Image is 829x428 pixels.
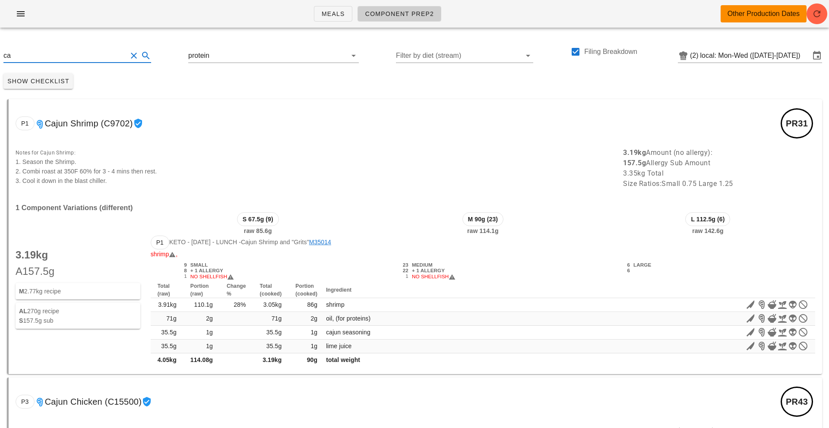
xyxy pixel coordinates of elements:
span: Cajun Chicken (C15500) [45,395,142,409]
span: 1g [310,343,317,349]
div: raw 85.6g [146,207,370,241]
div: SMALL [189,262,370,268]
div: 22 [374,268,410,274]
span: 3. Cool it down in the blast chiller. [16,177,107,184]
div: protein [188,49,359,63]
div: MEDIUM [410,262,592,268]
td: 1g [184,340,220,353]
strong: M [19,288,24,295]
div: 2.77kg recipe [16,283,140,299]
td: 90g [288,353,324,367]
div: LARGE [632,262,813,268]
span: cajun seasoning [326,329,370,336]
p: 3.19kg [16,250,140,260]
td: 2g [184,312,220,326]
b: 3.19kg [623,148,646,157]
td: total weight [324,353,524,367]
span: Keto - [DATE] - lunch - [169,239,241,245]
th: Portion (raw) [184,282,220,298]
td: 35.5g [253,326,289,340]
div: (2) [690,51,700,60]
td: 3.91kg [151,298,184,312]
div: PR43 [781,387,813,417]
div: PR31 [781,108,813,138]
span: shrimp [326,301,345,308]
span: oil, (for proteins) [326,315,370,322]
td: 35.5g [151,326,184,340]
span: lime juice [326,343,351,349]
div: protein [188,52,209,60]
span: NO SHELLFISH [190,274,234,279]
td: 35.5g [253,340,289,353]
span: S 67.5g (9) [243,213,273,226]
th: Ingredient [324,282,524,298]
span: 86g [307,301,317,308]
div: 6 [595,262,632,268]
span: P1 [156,236,164,249]
td: 3.19kg [253,353,289,367]
strong: AL [19,308,27,315]
td: 71g [253,312,289,326]
th: Portion (cooked) [288,282,324,298]
span: 1g [310,329,317,336]
a: Meals [314,6,352,22]
td: 35.5g [151,340,184,353]
span: , [176,251,177,258]
a: Component Prep2 [358,6,442,22]
td: 114.08g [184,353,220,367]
td: 110.1g [184,298,220,312]
td: 1g [184,326,220,340]
td: 4.05kg [151,353,184,367]
div: Amount (no allergy): Allergy Sub Amount 3.35kg Total Size Ratios: Small 0.75 Large 1.25 [618,142,820,194]
span: shrimp [151,251,178,258]
th: Total (cooked) [253,282,289,298]
th: Change % [220,282,253,298]
span: 1. Season the Shrimp. [16,158,76,165]
span: 2g [310,315,317,322]
div: 1 [374,274,410,280]
div: raw 142.6g [595,207,820,241]
div: 270g recipe [19,306,137,316]
div: 9 [152,262,189,268]
button: Show Checklist [3,73,73,89]
span: Meals [321,10,345,17]
div: 1 [152,274,189,280]
span: P1 [21,117,29,130]
p: A157.5g [16,267,140,276]
div: 8 [152,268,189,274]
div: 6 [595,268,632,274]
div: Filter by diet (stream) [396,49,533,63]
a: M35014 [309,239,331,245]
span: 28% [234,301,246,308]
span: Notes for Cajun Shrimp: [16,150,76,156]
div: + 1 ALLERGY [189,268,370,274]
span: Cajun Shrimp (C9702) [45,116,133,130]
span: M 90g (23) [468,213,498,226]
label: Filing Breakdown [584,47,637,56]
div: raw 114.1g [370,207,595,241]
div: Other Production Dates [728,9,800,19]
td: 3.05kg [253,298,289,312]
span: Component Prep2 [365,10,434,17]
h3: 1 Component Variations (different) [16,203,815,212]
div: + 1 ALLERGY [410,268,592,274]
th: Total (raw) [151,282,184,298]
div: 157.5g sub [19,316,137,325]
button: Clear Search [129,50,139,61]
span: 2. Combi roast at 350F 60% for 3 - 4 mins then rest. [16,168,157,175]
div: 23 [374,262,410,268]
span: NO SHELLFISH [412,274,456,279]
span: Show Checklist [7,78,70,85]
td: 71g [151,312,184,326]
b: 157.5g [623,159,646,167]
span: L 112.5g (6) [691,213,725,226]
span: P3 [21,395,29,408]
span: Cajun Shrimp and "Grits" [241,239,331,245]
strong: S [19,317,23,324]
